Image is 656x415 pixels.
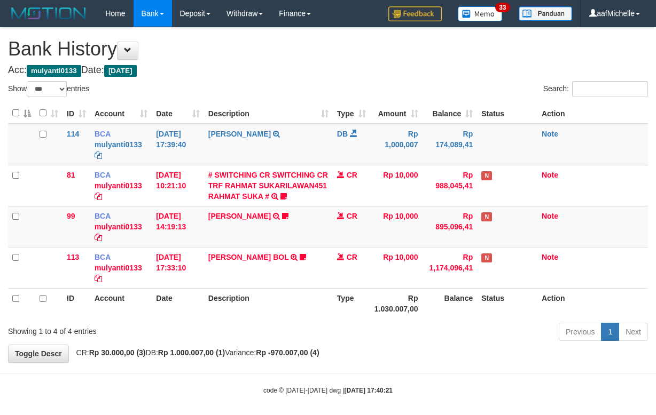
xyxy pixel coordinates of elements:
th: Type [333,288,370,318]
h1: Bank History [8,38,648,60]
a: Next [619,323,648,341]
th: Description: activate to sort column ascending [204,103,333,124]
a: # SWITCHING CR SWITCHING CR TRF RAHMAT SUKARILAWAN451 RAHMAT SUKA # [208,171,328,201]
small: code © [DATE]-[DATE] dwg | [263,387,393,394]
a: Copy mulyanti0133 to clipboard [95,274,102,283]
th: Balance [423,288,478,318]
span: 113 [67,253,79,261]
span: BCA [95,212,111,220]
td: Rp 1,174,096,41 [423,247,478,288]
td: Rp 10,000 [370,206,423,247]
span: BCA [95,130,111,138]
div: Showing 1 to 4 of 4 entries [8,322,265,337]
a: [PERSON_NAME] [208,130,271,138]
img: Feedback.jpg [388,6,442,21]
td: Rp 988,045,41 [423,165,478,206]
th: Action [537,103,648,124]
a: 1 [601,323,619,341]
th: ID: activate to sort column ascending [63,103,90,124]
h4: Acc: Date: [8,65,648,76]
strong: [DATE] 17:40:21 [345,387,393,394]
td: Rp 10,000 [370,247,423,288]
span: 99 [67,212,75,220]
a: mulyanti0133 [95,264,142,272]
th: Status [477,288,537,318]
td: [DATE] 17:33:10 [152,247,204,288]
th: Rp 1.030.007,00 [370,288,423,318]
span: CR [347,212,357,220]
img: panduan.png [519,6,572,21]
a: Note [542,130,558,138]
span: 33 [495,3,510,12]
input: Search: [572,81,648,97]
td: Rp 1,000,007 [370,124,423,165]
a: Note [542,253,558,261]
label: Show entries [8,81,89,97]
th: Account [90,288,152,318]
span: Has Note [481,212,492,221]
strong: Rp 30.000,00 (3) [89,348,146,357]
td: Rp 895,096,41 [423,206,478,247]
th: Amount: activate to sort column ascending [370,103,423,124]
td: [DATE] 14:19:13 [152,206,204,247]
span: DB [337,130,348,138]
td: Rp 174,089,41 [423,124,478,165]
th: : activate to sort column descending [8,103,35,124]
a: Copy mulyanti0133 to clipboard [95,233,102,242]
span: 114 [67,130,79,138]
td: Rp 10,000 [370,165,423,206]
strong: Rp -970.007,00 (4) [256,348,319,357]
th: : activate to sort column ascending [35,103,63,124]
label: Search: [543,81,648,97]
span: BCA [95,171,111,179]
th: Description [204,288,333,318]
span: Has Note [481,171,492,180]
a: [PERSON_NAME] BOL [208,253,289,261]
a: Copy mulyanti0133 to clipboard [95,151,102,159]
th: Balance: activate to sort column ascending [423,103,478,124]
a: Copy mulyanti0133 to clipboard [95,192,102,201]
a: Note [542,171,558,179]
span: CR [347,171,357,179]
td: [DATE] 10:21:10 [152,165,204,206]
a: mulyanti0133 [95,222,142,231]
th: Account: activate to sort column ascending [90,103,152,124]
a: Toggle Descr [8,345,69,363]
a: Note [542,212,558,220]
span: BCA [95,253,111,261]
span: Has Note [481,253,492,262]
a: mulyanti0133 [95,140,142,149]
select: Showentries [27,81,67,97]
a: [PERSON_NAME] [208,212,271,220]
a: Previous [559,323,602,341]
img: Button%20Memo.svg [458,6,503,21]
th: ID [63,288,90,318]
span: 81 [67,171,75,179]
th: Status [477,103,537,124]
td: [DATE] 17:39:40 [152,124,204,165]
th: Action [537,288,648,318]
span: CR: DB: Variance: [71,348,319,357]
span: mulyanti0133 [27,65,81,77]
span: CR [347,253,357,261]
span: [DATE] [104,65,137,77]
th: Type: activate to sort column ascending [333,103,370,124]
strong: Rp 1.000.007,00 (1) [158,348,225,357]
a: mulyanti0133 [95,181,142,190]
img: MOTION_logo.png [8,5,89,21]
th: Date: activate to sort column ascending [152,103,204,124]
th: Date [152,288,204,318]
